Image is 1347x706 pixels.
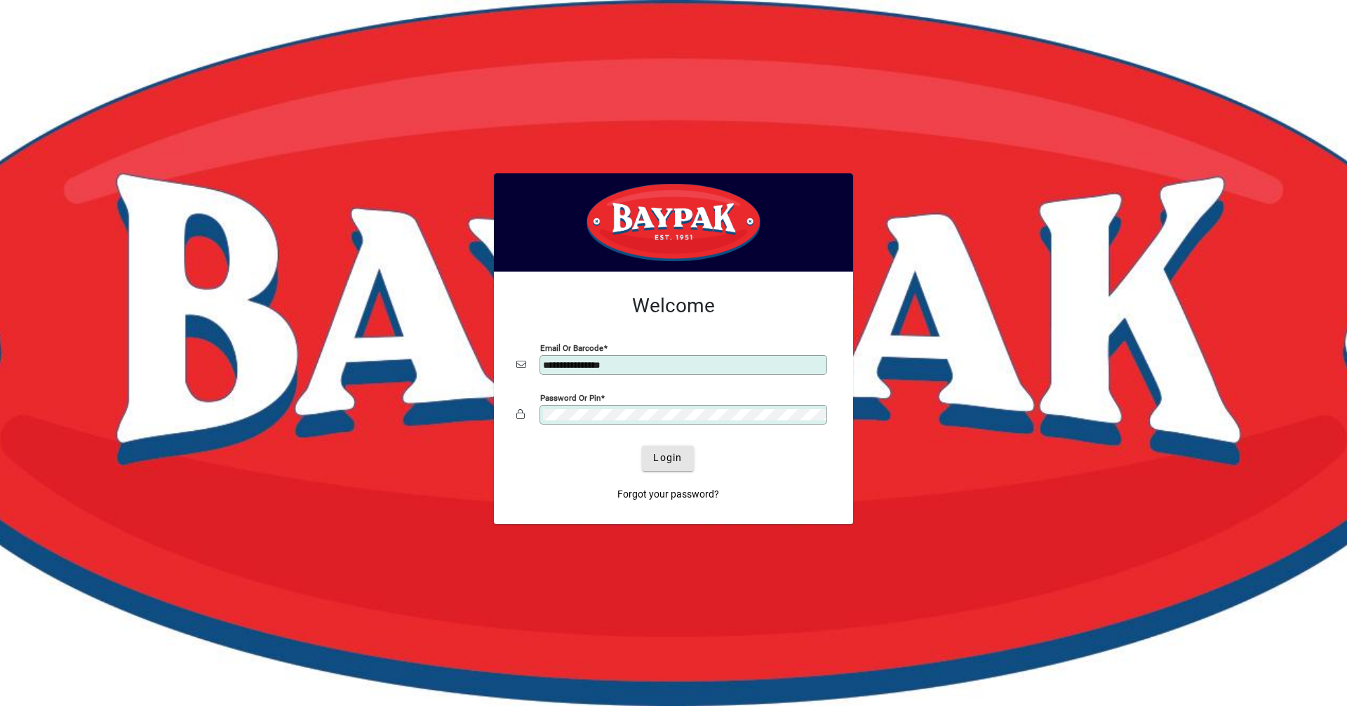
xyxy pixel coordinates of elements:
[540,342,603,352] mat-label: Email or Barcode
[516,294,831,318] h2: Welcome
[617,487,719,502] span: Forgot your password?
[612,482,725,507] a: Forgot your password?
[653,451,682,465] span: Login
[540,392,601,402] mat-label: Password or Pin
[642,446,693,471] button: Login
